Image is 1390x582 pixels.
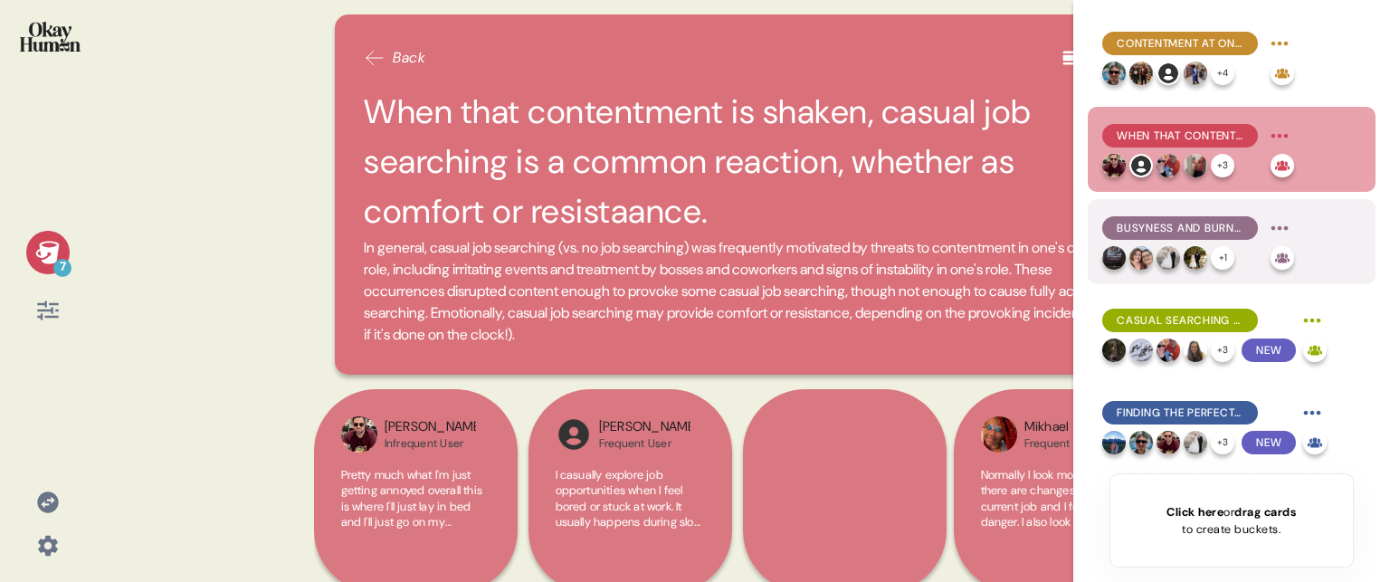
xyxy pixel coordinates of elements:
[1157,339,1180,362] img: profilepic_8123632647692141.jpg
[1211,246,1234,270] div: + 1
[1166,503,1296,538] div: or to create buckets.
[364,87,1121,237] h2: When that contentment is shaken, casual job searching is a common reaction, whether as comfort or...
[385,436,476,451] div: Infrequent User
[1117,128,1243,144] span: When that contentment is shaken, casual job searching is a common reaction, whether as comfort or...
[599,436,690,451] div: Frequent User
[1102,154,1126,177] img: profilepic_8430607063649142.jpg
[1157,431,1180,454] img: profilepic_8430607063649142.jpg
[1184,154,1207,177] img: profilepic_7859944927444344.jpg
[385,417,476,437] div: [PERSON_NAME]
[20,22,81,52] img: okayhuman.3b1b6348.png
[981,467,1128,562] span: Normally I look more when there are changes at my current job and I feel in danger. I also look w...
[599,417,690,437] div: [PERSON_NAME]
[1234,504,1296,520] span: drag cards
[1211,339,1234,362] div: + 3
[1102,431,1126,454] img: profilepic_8827767183902899.jpg
[364,237,1121,346] span: In general, casual job searching (vs. no job searching) was frequently motivated by threats to co...
[1157,62,1180,85] img: l1ibTKarBSWXLOhlfT5LxFP+OttMJpPJZDKZTCbz9PgHEggSPYjZSwEAAAAASUVORK5CYII=
[1102,246,1126,270] img: profilepic_6332352753548534.jpg
[1117,35,1243,52] span: Contentment at one's current role is the biggest predictor of casual job searching.
[981,416,1017,453] img: profilepic_8113132155460859.jpg
[393,47,425,69] span: Back
[1242,431,1296,454] span: New
[1129,154,1153,177] img: l1ibTKarBSWXLOhlfT5LxFP+OttMJpPJZDKZTCbz9PgHEggSPYjZSwEAAAAASUVORK5CYII=
[1117,405,1243,421] span: Finding the perfect opening is immediately exciting, but previous letdowns breed caution.
[1117,312,1243,329] span: Casual searching also helps mitigate applicants' fears.
[53,259,71,277] div: 7
[1242,339,1296,362] span: New
[1184,246,1207,270] img: profilepic_8111177035646018.jpg
[1157,246,1180,270] img: profilepic_8299946710051927.jpg
[1211,62,1234,85] div: + 4
[1129,339,1153,362] img: profilepic_8483001028433487.jpg
[1129,431,1153,454] img: profilepic_8191110234336798.jpg
[1102,339,1126,362] img: profilepic_8376111759134500.jpg
[556,416,592,453] img: l1ibTKarBSWXLOhlfT5LxFP+OttMJpPJZDKZTCbz9PgHEggSPYjZSwEAAAAASUVORK5CYII=
[1129,62,1153,85] img: profilepic_8259794250768034.jpg
[1184,62,1207,85] img: profilepic_7978209595641421.jpg
[1129,246,1153,270] img: profilepic_8080112828710615.jpg
[1102,62,1126,85] img: profilepic_8191110234336798.jpg
[1184,431,1207,454] img: profilepic_8299946710051927.jpg
[1211,154,1234,177] div: + 3
[1117,220,1243,236] span: Busyness and burnout keep people casual who would prefer to be active.
[341,416,377,453] img: profilepic_8430607063649142.jpg
[1184,339,1207,362] img: profilepic_26721335514148747.jpg
[1166,504,1223,520] span: Click here
[1024,417,1097,437] div: Mikhael
[1024,436,1097,451] div: Frequent User
[1157,154,1180,177] img: profilepic_8123632647692141.jpg
[1211,431,1234,454] div: + 3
